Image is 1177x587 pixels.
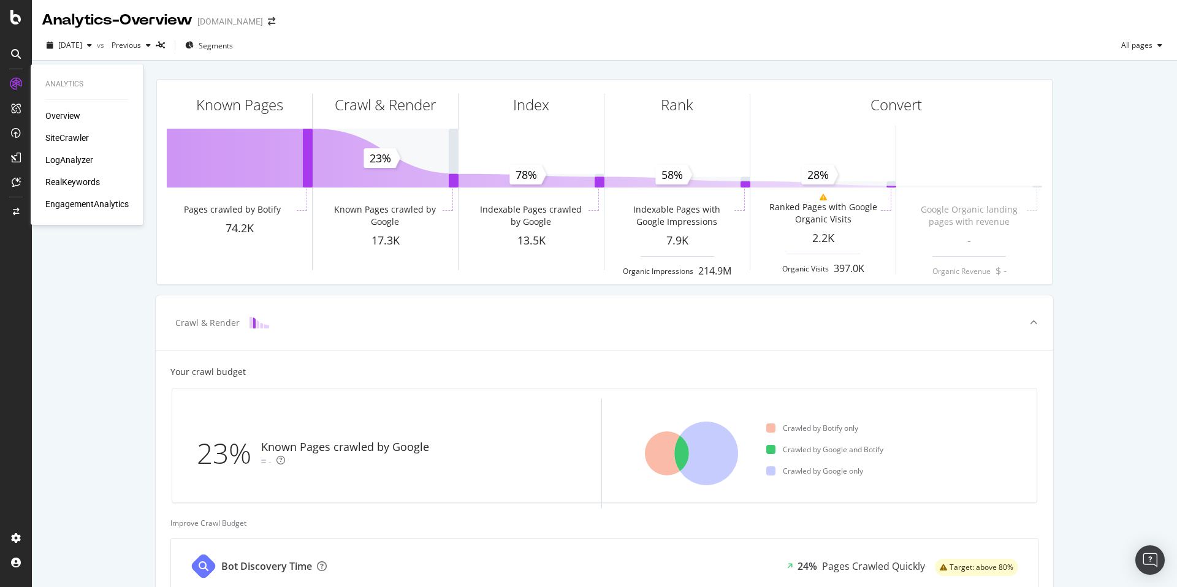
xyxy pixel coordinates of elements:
span: Target: above 80% [950,564,1013,571]
div: - [269,455,272,468]
div: Open Intercom Messenger [1135,545,1165,575]
div: Known Pages crawled by Google [261,439,429,455]
div: 214.9M [698,264,731,278]
div: Organic Impressions [623,266,693,276]
div: 74.2K [167,221,312,237]
span: Previous [107,40,141,50]
div: Crawl & Render [335,94,436,115]
span: 2025 Aug. 29th [58,40,82,50]
span: Segments [199,40,233,51]
a: EngagementAnalytics [45,198,129,210]
div: Pages crawled by Botify [184,203,281,216]
div: Improve Crawl Budget [170,518,1038,528]
img: block-icon [249,317,269,328]
div: 23% [197,433,261,474]
div: Indexable Pages with Google Impressions [622,203,731,228]
div: Bot Discovery Time [221,559,312,574]
div: Analytics [45,79,129,89]
img: Equal [261,460,266,463]
div: [DOMAIN_NAME] [197,15,263,28]
div: arrow-right-arrow-left [268,17,275,26]
div: Indexable Pages crawled by Google [476,203,585,228]
div: 24% [798,559,817,574]
div: warning label [935,559,1018,576]
div: 17.3K [313,233,458,249]
div: Analytics - Overview [42,10,192,31]
div: Known Pages crawled by Google [330,203,440,228]
div: Crawled by Google and Botify [766,444,883,455]
a: RealKeywords [45,176,100,188]
a: SiteCrawler [45,132,89,144]
a: Overview [45,110,80,122]
div: Pages Crawled Quickly [822,559,925,574]
a: LogAnalyzer [45,154,93,166]
button: [DATE] [42,36,97,55]
div: Your crawl budget [170,366,246,378]
div: Crawl & Render [175,317,240,329]
button: All pages [1116,36,1167,55]
span: All pages [1116,40,1152,50]
div: Crawled by Botify only [766,423,858,433]
div: Crawled by Google only [766,466,863,476]
div: Known Pages [196,94,283,115]
div: 7.9K [604,233,750,249]
span: vs [97,40,107,50]
div: Rank [661,94,693,115]
button: Segments [180,36,238,55]
button: Previous [107,36,156,55]
div: Index [513,94,549,115]
div: 13.5K [459,233,604,249]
